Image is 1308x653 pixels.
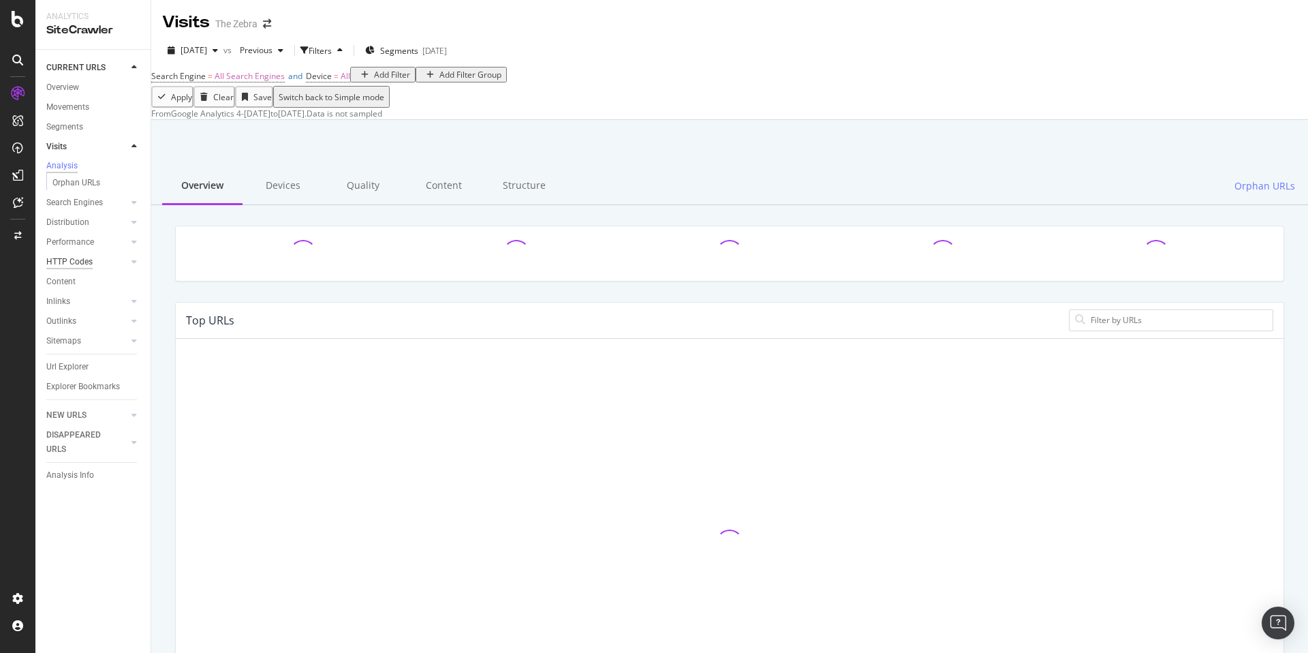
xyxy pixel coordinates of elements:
a: HTTP Codes [46,255,127,269]
span: = [334,70,339,82]
div: Add Filter Group [439,69,501,80]
a: Performance [46,235,127,249]
a: Movements [46,100,141,115]
a: Content [46,275,141,289]
div: Switch back to Simple mode [279,91,384,103]
div: Search Engines [46,196,103,210]
div: Overview [46,80,79,95]
button: Add Filter Group [416,67,507,82]
div: Analysis [46,160,78,172]
div: SiteCrawler [46,22,140,38]
div: [DATE] [422,45,447,57]
span: Search Engine [151,70,206,82]
div: Explorer Bookmarks [46,380,120,394]
a: Sitemaps [46,334,127,348]
span: All [341,70,350,82]
span: vs [223,44,234,56]
button: Switch back to Simple mode [273,86,390,108]
div: Analytics [46,11,140,22]
div: CURRENT URLS [46,61,106,75]
button: Add Filter [350,67,416,82]
span: = [208,70,213,82]
div: Visits [46,140,67,154]
div: [DATE] [244,108,270,119]
div: Filters [309,45,332,57]
a: Overview [46,80,141,95]
button: Save [235,86,273,108]
button: Apply [151,86,193,108]
div: Url Explorer [46,360,89,374]
div: Inlinks [46,294,70,309]
div: [DATE] . [278,108,307,119]
span: 2025 Aug. 15th [181,44,207,56]
a: Segments [46,120,141,134]
button: Previous [234,40,289,61]
div: Open Intercom Messenger [1262,607,1294,639]
div: From Google Analytics 4 - to Data is not sampled [151,108,382,119]
div: Outlinks [46,314,76,329]
span: Device [306,70,332,82]
span: Segments [380,45,418,57]
button: Segments[DATE] [360,40,452,61]
div: Apply [171,91,192,103]
span: Orphan URLs [1234,179,1295,193]
div: Distribution [46,215,89,230]
div: Top URLs [186,314,234,327]
div: Performance [46,235,94,249]
div: Quality [323,168,403,205]
div: Content [403,168,484,205]
div: Visits [162,11,210,34]
div: Content [46,275,76,289]
a: Explorer Bookmarks [46,380,141,394]
a: Visits [46,140,127,154]
a: DISAPPEARED URLS [46,428,127,457]
div: Orphan URLs [52,176,100,190]
a: Search Engines [46,196,127,210]
div: Add Filter [374,69,410,80]
a: Outlinks [46,314,127,329]
div: Devices [243,168,323,205]
a: Url Explorer [46,360,141,374]
button: [DATE] [162,40,223,61]
div: Clear [213,91,234,103]
div: Structure [484,168,564,205]
div: arrow-right-arrow-left [263,19,271,29]
span: Previous [234,44,272,56]
div: Movements [46,100,89,115]
div: Overview [162,168,243,205]
a: Analysis Info [46,468,141,483]
a: NEW URLS [46,408,127,423]
div: NEW URLS [46,408,87,423]
span: and [288,70,302,82]
a: Orphan URLs [52,176,141,190]
div: Save [253,91,272,103]
a: CURRENT URLS [46,61,127,75]
div: Analysis Info [46,468,94,483]
div: Segments [46,120,83,134]
div: The Zebra [215,17,258,31]
input: Filter by URLs [1089,314,1267,326]
a: Inlinks [46,294,127,309]
button: Filters [300,40,348,61]
div: HTTP Codes [46,255,93,269]
div: DISAPPEARED URLS [46,428,115,457]
a: Analysis [46,160,141,173]
a: Distribution [46,215,127,230]
button: Clear [193,86,235,108]
div: Sitemaps [46,334,81,348]
span: All Search Engines [215,70,285,82]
